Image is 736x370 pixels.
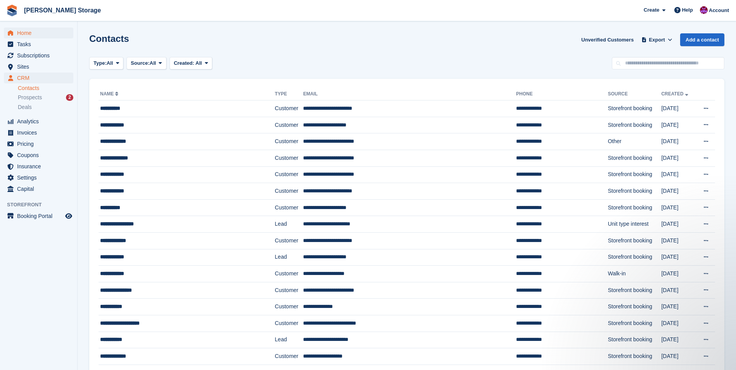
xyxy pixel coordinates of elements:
[18,103,73,111] a: Deals
[64,211,73,221] a: Preview store
[661,150,695,166] td: [DATE]
[661,332,695,348] td: [DATE]
[4,28,73,38] a: menu
[174,60,194,66] span: Created:
[680,33,724,46] a: Add a contact
[608,150,662,166] td: Storefront booking
[150,59,156,67] span: All
[17,116,64,127] span: Analytics
[661,348,695,365] td: [DATE]
[66,94,73,101] div: 2
[275,133,303,150] td: Customer
[608,183,662,200] td: Storefront booking
[275,216,303,233] td: Lead
[275,232,303,249] td: Customer
[18,93,73,102] a: Prospects 2
[275,299,303,315] td: Customer
[17,138,64,149] span: Pricing
[608,166,662,183] td: Storefront booking
[608,199,662,216] td: Storefront booking
[661,166,695,183] td: [DATE]
[275,100,303,117] td: Customer
[17,172,64,183] span: Settings
[17,39,64,50] span: Tasks
[275,166,303,183] td: Customer
[131,59,149,67] span: Source:
[661,249,695,266] td: [DATE]
[4,116,73,127] a: menu
[4,73,73,83] a: menu
[275,199,303,216] td: Customer
[4,127,73,138] a: menu
[700,6,708,14] img: Audra Whitelaw
[18,104,32,111] span: Deals
[275,282,303,299] td: Customer
[275,332,303,348] td: Lead
[4,172,73,183] a: menu
[7,201,77,209] span: Storefront
[17,127,64,138] span: Invoices
[608,117,662,133] td: Storefront booking
[89,33,129,44] h1: Contacts
[578,33,637,46] a: Unverified Customers
[4,138,73,149] a: menu
[100,91,120,97] a: Name
[516,88,608,100] th: Phone
[661,266,695,282] td: [DATE]
[4,161,73,172] a: menu
[608,88,662,100] th: Source
[170,57,212,70] button: Created: All
[275,88,303,100] th: Type
[682,6,693,14] span: Help
[275,266,303,282] td: Customer
[661,232,695,249] td: [DATE]
[608,315,662,332] td: Storefront booking
[4,39,73,50] a: menu
[4,50,73,61] a: menu
[608,232,662,249] td: Storefront booking
[608,332,662,348] td: Storefront booking
[608,348,662,365] td: Storefront booking
[17,211,64,221] span: Booking Portal
[17,50,64,61] span: Subscriptions
[608,266,662,282] td: Walk-in
[6,5,18,16] img: stora-icon-8386f47178a22dfd0bd8f6a31ec36ba5ce8667c1dd55bd0f319d3a0aa187defe.svg
[275,117,303,133] td: Customer
[17,73,64,83] span: CRM
[709,7,729,14] span: Account
[661,299,695,315] td: [DATE]
[661,199,695,216] td: [DATE]
[661,91,689,97] a: Created
[608,216,662,233] td: Unit type interest
[89,57,123,70] button: Type: All
[608,100,662,117] td: Storefront booking
[18,94,42,101] span: Prospects
[275,150,303,166] td: Customer
[661,117,695,133] td: [DATE]
[275,315,303,332] td: Customer
[17,183,64,194] span: Capital
[661,183,695,200] td: [DATE]
[275,183,303,200] td: Customer
[4,61,73,72] a: menu
[649,36,665,44] span: Export
[21,4,104,17] a: [PERSON_NAME] Storage
[275,249,303,266] td: Lead
[17,28,64,38] span: Home
[644,6,659,14] span: Create
[107,59,113,67] span: All
[275,348,303,365] td: Customer
[608,249,662,266] td: Storefront booking
[661,216,695,233] td: [DATE]
[640,33,674,46] button: Export
[4,183,73,194] a: menu
[4,150,73,161] a: menu
[17,61,64,72] span: Sites
[4,211,73,221] a: menu
[196,60,202,66] span: All
[661,315,695,332] td: [DATE]
[608,282,662,299] td: Storefront booking
[608,133,662,150] td: Other
[661,100,695,117] td: [DATE]
[126,57,166,70] button: Source: All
